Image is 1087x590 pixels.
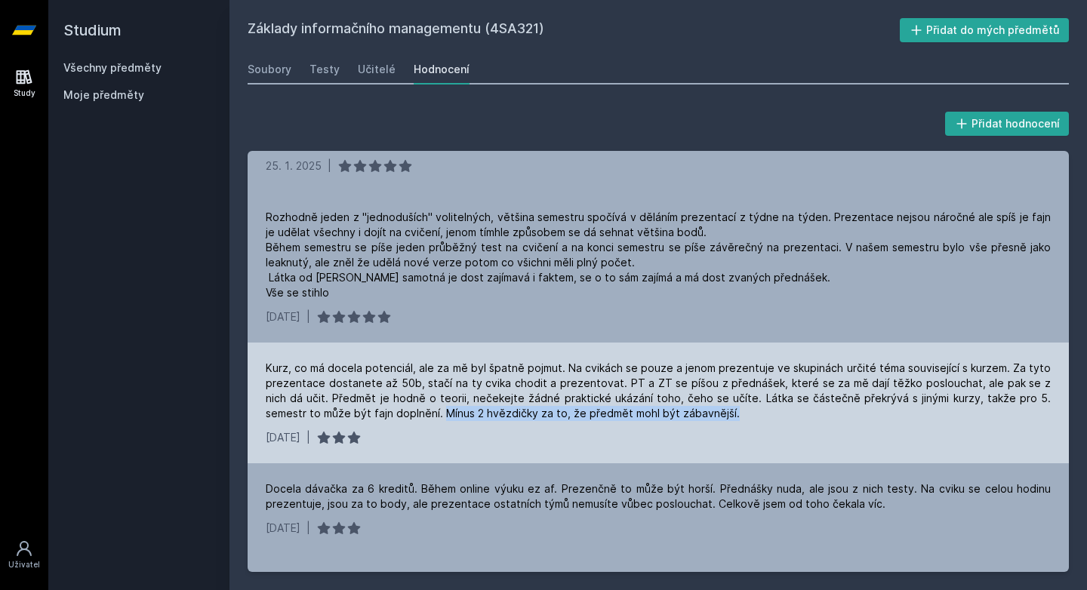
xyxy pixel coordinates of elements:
div: | [306,521,310,536]
div: Docela dávačka za 6 kreditů. Během online výuku ez af. Prezenčně to může být horší. Přednášky nud... [266,481,1051,512]
div: [DATE] [266,309,300,324]
div: | [306,309,310,324]
a: Hodnocení [414,54,470,85]
div: Rozhodně jeden z "jednoduších" volitelných, většina semestru spočívá v děláním prezentací z týdne... [266,210,1051,300]
div: Kurz, co má docela potenciál, ale za mě byl špatně pojmut. Na cvikách se pouze a jenom prezentuje... [266,361,1051,421]
a: Soubory [248,54,291,85]
a: Study [3,60,45,106]
button: Přidat hodnocení [945,112,1070,136]
div: Uživatel [8,559,40,570]
button: Přidat do mých předmětů [900,18,1070,42]
a: Všechny předměty [63,61,162,74]
div: | [306,430,310,445]
h2: Základy informačního managementu (4SA321) [248,18,900,42]
a: Uživatel [3,532,45,578]
div: | [328,158,331,174]
span: Moje předměty [63,88,144,103]
div: 25. 1. 2025 [266,158,322,174]
div: Učitelé [358,62,396,77]
div: Study [14,88,35,99]
div: [DATE] [266,521,300,536]
a: Testy [309,54,340,85]
a: Učitelé [358,54,396,85]
div: Testy [309,62,340,77]
div: [DATE] [266,430,300,445]
div: Soubory [248,62,291,77]
div: Hodnocení [414,62,470,77]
